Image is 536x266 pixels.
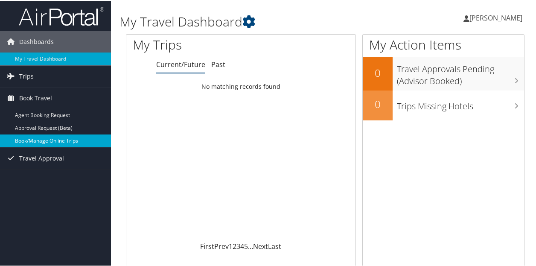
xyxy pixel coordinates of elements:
[214,241,229,250] a: Prev
[19,147,64,168] span: Travel Approval
[233,241,236,250] a: 2
[363,56,524,89] a: 0Travel Approvals Pending (Advisor Booked)
[236,241,240,250] a: 3
[119,12,394,30] h1: My Travel Dashboard
[133,35,253,53] h1: My Trips
[397,58,524,86] h3: Travel Approvals Pending (Advisor Booked)
[268,241,281,250] a: Last
[211,59,225,68] a: Past
[19,87,52,108] span: Book Travel
[363,90,524,120] a: 0Trips Missing Hotels
[19,6,104,26] img: airportal-logo.png
[126,78,355,94] td: No matching records found
[363,65,393,79] h2: 0
[200,241,214,250] a: First
[363,96,393,111] h2: 0
[240,241,244,250] a: 4
[253,241,268,250] a: Next
[19,65,34,86] span: Trips
[19,30,54,52] span: Dashboards
[229,241,233,250] a: 1
[244,241,248,250] a: 5
[156,59,205,68] a: Current/Future
[248,241,253,250] span: …
[363,35,524,53] h1: My Action Items
[397,95,524,111] h3: Trips Missing Hotels
[469,12,522,22] span: [PERSON_NAME]
[463,4,531,30] a: [PERSON_NAME]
